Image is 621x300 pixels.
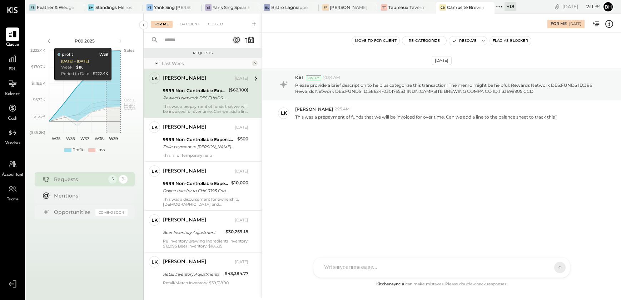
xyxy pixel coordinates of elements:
[0,126,25,147] a: Vendors
[388,4,424,10] div: Taureaux Tavern
[93,71,108,77] div: $222.4K
[58,52,73,57] div: profit
[61,59,89,64] div: [DATE] - [DATE]
[225,270,248,277] div: $43,384.77
[124,106,136,111] text: COGS
[151,75,158,82] div: LK
[163,124,206,131] div: [PERSON_NAME]
[323,75,340,81] span: 10:34 AM
[490,36,531,45] button: Flag as Blocker
[95,209,128,216] div: Coming Soon
[146,4,153,11] div: YS
[154,4,191,10] div: Yank Sing [PERSON_NAME][GEOGRAPHIC_DATA]
[432,56,452,65] div: [DATE]
[151,259,158,265] div: LK
[54,38,115,44] div: P09 2025
[5,91,20,97] span: Balance
[213,4,249,10] div: Yank Sing Spear Street
[281,110,287,116] div: LK
[235,259,248,265] div: [DATE]
[204,21,227,28] div: Closed
[381,4,387,11] div: TT
[447,4,484,10] div: Campsite Brewing
[402,36,447,45] button: Re-Categorize
[163,217,206,224] div: [PERSON_NAME]
[163,87,227,94] div: 9999 Non-Controllable Expenses:Other Income and Expenses:To Be Classified P&L
[0,157,25,178] a: Accountant
[29,4,36,11] div: F&
[295,82,599,94] p: Please provide a brief description to help us categorize this transaction. The memo might be help...
[0,182,25,203] a: Teams
[31,64,45,69] text: $170.7K
[162,60,250,66] div: Last Week
[151,168,158,175] div: LK
[163,75,206,82] div: [PERSON_NAME]
[569,21,581,26] div: [DATE]
[505,2,516,11] div: + 18
[163,180,229,187] div: 9999 Non-Controllable Expenses:Other Income and Expenses:To Be Classified P&L
[163,153,248,158] div: This is for temporary help
[54,209,92,216] div: Opportunities
[151,124,158,131] div: LK
[229,86,248,94] div: ($62,100)
[95,4,132,10] div: Standings Melrose
[9,66,17,73] span: P&L
[33,97,45,102] text: $67.2K
[73,147,83,153] div: Profit
[0,27,25,48] a: Queue
[439,4,446,11] div: CB
[163,271,223,278] div: Retail Inventory Adjustments
[147,51,258,56] div: Requests
[562,3,601,10] div: [DATE]
[151,217,158,224] div: LK
[252,60,258,66] div: 5
[163,187,229,194] div: Online transfer to CHK 3395 Conf Online transfer to CHK 3395 Confirmation# a5xigkbnj; [GEOGRAPHIC...
[54,192,124,199] div: Mentions
[235,76,248,81] div: [DATE]
[37,4,74,10] div: Feather & Wedge
[335,106,350,112] span: 2:25 AM
[108,175,117,184] div: 5
[163,280,248,290] div: Retail/Merch Inventory: $39,318.90
[235,125,248,130] div: [DATE]
[237,135,248,142] div: $500
[163,229,223,236] div: Beer Inventory Adjustment
[31,81,45,86] text: $118.9K
[295,106,333,112] span: [PERSON_NAME]
[271,4,308,10] div: Bistro Lagniappe
[30,130,45,135] text: ($36.2K)
[124,48,135,53] text: Sales
[163,104,248,114] div: This was a prepayment of funds that we will be invoiced for over time. Can we add a line to the b...
[322,4,329,11] div: FF
[34,114,45,119] text: $15.5K
[109,136,118,141] text: W39
[553,3,561,10] div: copy link
[449,36,479,45] button: Resolve
[602,1,614,12] button: Bh
[235,169,248,174] div: [DATE]
[61,71,89,77] div: Period to Date
[7,196,19,203] span: Teams
[551,21,567,27] div: For Me
[54,176,105,183] div: Requests
[96,147,105,153] div: Loss
[52,136,60,141] text: W35
[8,116,17,122] span: Cash
[163,168,206,175] div: [PERSON_NAME]
[80,136,89,141] text: W37
[124,104,135,109] text: OPEX
[264,4,270,11] div: BL
[61,65,73,70] div: Week
[66,136,75,141] text: W36
[0,77,25,97] a: Balance
[163,94,227,101] div: Rewards Network DES:FUNDS ID:386 Rewards Network DES:FUNDS ID:38624-030176553 INDN:CAMPSITE BREWI...
[151,21,173,28] div: For Me
[306,75,321,80] div: System
[235,217,248,223] div: [DATE]
[163,143,235,150] div: Zelle payment to [PERSON_NAME] Co [PERSON_NAME] payment to [PERSON_NAME] Conf# irvi4nh1t
[163,239,248,249] div: P8 Inventory:Brewing Ingredients Inventory: $12,095 Beer Inventory: $18,635
[174,21,203,28] div: For Client
[0,52,25,73] a: P&L
[205,4,212,11] div: YS
[0,101,25,122] a: Cash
